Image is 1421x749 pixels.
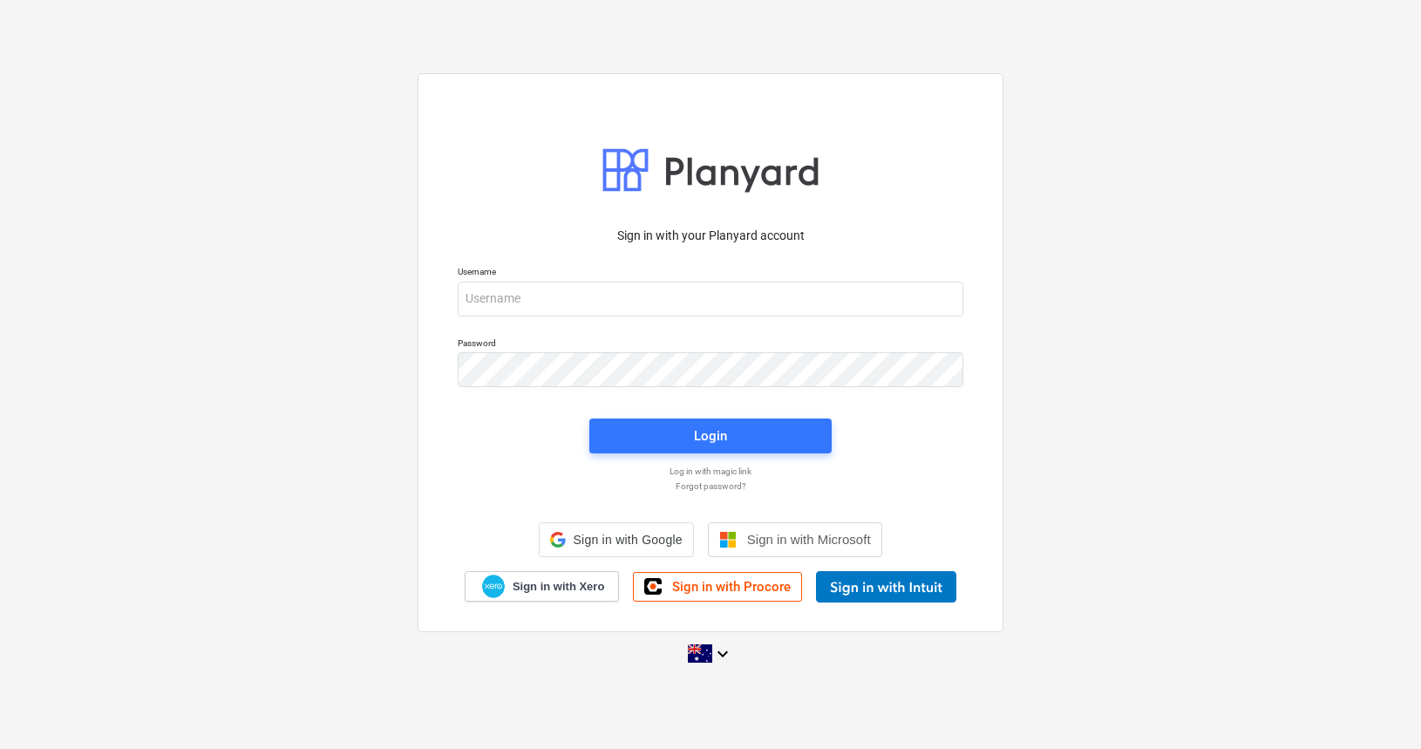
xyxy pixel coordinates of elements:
img: Xero logo [482,575,505,598]
p: Sign in with your Planyard account [458,227,963,245]
a: Log in with magic link [449,466,972,477]
i: keyboard_arrow_down [712,643,733,664]
a: Forgot password? [449,480,972,492]
a: Sign in with Procore [633,572,802,602]
a: Sign in with Xero [465,571,620,602]
input: Username [458,282,963,317]
span: Sign in with Microsoft [747,532,871,547]
div: Sign in with Google [539,522,693,557]
span: Sign in with Xero [513,579,604,595]
p: Password [458,337,963,352]
span: Sign in with Procore [672,579,791,595]
div: Login [694,425,727,447]
img: Microsoft logo [719,531,737,548]
span: Sign in with Google [573,533,682,547]
button: Login [589,419,832,453]
p: Username [458,266,963,281]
